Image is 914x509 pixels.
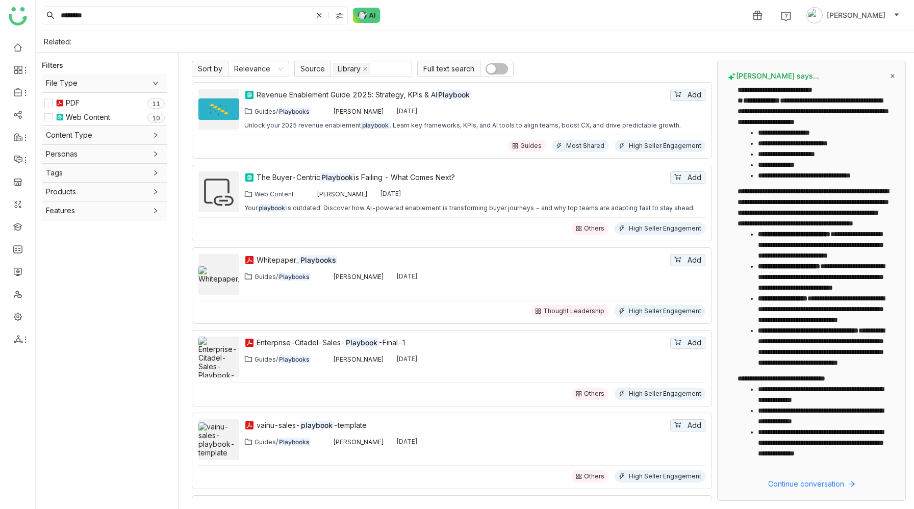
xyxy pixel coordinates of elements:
span: Add [688,254,701,266]
em: Playbooks [278,438,310,446]
p: 1 [156,99,160,109]
a: Revenue Enablement Guide 2025: Strategy, KPIs & AIPlaybook [257,89,668,100]
div: Web Content [255,190,294,198]
div: File Type [42,74,167,92]
span: Continue conversation [768,478,844,490]
div: Features [42,201,167,220]
div: [PERSON_NAME] [317,190,368,198]
img: logo [9,7,27,26]
div: [PERSON_NAME] [333,355,384,363]
div: Others [584,390,604,398]
div: Others [584,472,604,480]
img: vainu-sales-playbook-template [198,422,239,457]
div: The Buyer-Centric is Failing - What Comes Next? [257,172,668,183]
p: 1 [152,99,156,109]
div: Content Type [42,126,167,144]
div: High Seller Engagement [629,390,701,398]
img: avatar [806,7,823,23]
em: Playbooks [299,256,337,264]
div: Your is outdated. Discover how AI-powered enablement is transforming buyer journeys - and why top... [244,204,695,212]
div: Whitepaper_ [257,254,668,266]
a: The Buyer-CentricPlaybookis Failing - What Comes Next? [257,172,668,183]
nz-select-item: Relevance [234,61,283,77]
a: vainu-sales-playbook-template [257,420,668,431]
button: Add [670,419,705,431]
img: article.svg [244,90,255,100]
span: File Type [46,78,163,89]
img: Revenue Enablement Guide 2025: Strategy, KPIs & AI Playbook [198,98,239,120]
em: Playbook [320,173,354,182]
div: [DATE] [380,190,401,198]
span: Source [294,61,331,77]
img: search-type.svg [335,12,343,20]
div: Products [42,183,167,201]
button: [PERSON_NAME] [804,7,902,23]
nz-badge-sup: 10 [147,113,165,123]
div: Guides/ [255,438,310,446]
button: Add [670,337,705,349]
em: Playbooks [278,273,310,281]
img: article.svg [56,113,64,121]
div: High Seller Engagement [629,307,701,315]
div: Thought Leadership [543,307,604,315]
span: Full text search [417,61,480,77]
span: Add [688,89,701,100]
span: Content Type [46,130,163,141]
div: PDF [66,97,80,109]
div: Tags [42,164,167,182]
a: Whitepaper_Playbooks [257,254,668,266]
img: pdf.svg [244,338,255,348]
em: Playbooks [278,108,310,115]
em: Playbooks [278,355,310,363]
img: 684a9a0bde261c4b36a3c9f0 [322,107,331,115]
div: [DATE] [396,355,418,363]
img: Whitepaper_Playbooks [198,266,239,283]
span: Add [688,337,701,348]
img: Enterprise-Citadel-Sales-Playbook-Final-1 [198,337,239,388]
div: [PERSON_NAME] [333,108,384,115]
img: pdf.svg [244,255,255,265]
img: ask-buddy-normal.svg [353,8,380,23]
div: Most Shared [566,142,604,150]
div: [DATE] [396,272,418,281]
a: Enterprise-Citadel-Sales-Playbook-Final-1 [257,337,668,348]
span: Add [688,420,701,431]
nz-badge-sup: 11 [147,98,165,109]
div: [PERSON_NAME] [333,438,384,446]
span: [PERSON_NAME] says... [728,71,819,81]
em: playbook [300,421,334,429]
div: Enterprise-Citadel-Sales- -Final-1 [257,337,668,348]
div: [DATE] [396,107,418,115]
button: Add [670,171,705,184]
img: help.svg [781,11,791,21]
div: High Seller Engagement [629,224,701,233]
div: Filters [42,60,63,70]
div: High Seller Engagement [629,142,701,150]
div: High Seller Engagement [629,472,701,480]
button: Add [670,254,705,266]
span: Features [46,205,163,216]
span: Products [46,186,163,197]
div: Web Content [66,112,110,123]
div: Revenue Enablement Guide 2025: Strategy, KPIs & AI [257,89,668,100]
img: 684a9a0bde261c4b36a3c9f0 [322,438,331,446]
div: Others [584,224,604,233]
img: 684a9a0bde261c4b36a3c9f0 [322,272,331,281]
div: vainu-sales- -template [257,420,668,431]
img: pdf.svg [56,99,64,107]
span: Sort by [192,61,228,77]
div: Guides/ [255,355,310,363]
div: Guides [520,142,542,150]
img: buddy-says [728,72,736,81]
div: Library [338,63,361,74]
span: Tags [46,167,163,179]
span: Personas [46,148,163,160]
span: Add [688,172,701,183]
div: Unlock your 2025 revenue enablement . Learn key frameworks, KPIs, and AI tools to align teams, bo... [244,121,681,130]
em: Playbook [345,338,378,347]
em: Playbook [437,90,471,99]
img: The Buyer-Centric Playbook is Failing - What Comes Next? [198,171,239,212]
nz-select-item: Library [333,63,370,75]
span: [PERSON_NAME] [827,10,885,21]
div: [DATE] [396,438,418,446]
